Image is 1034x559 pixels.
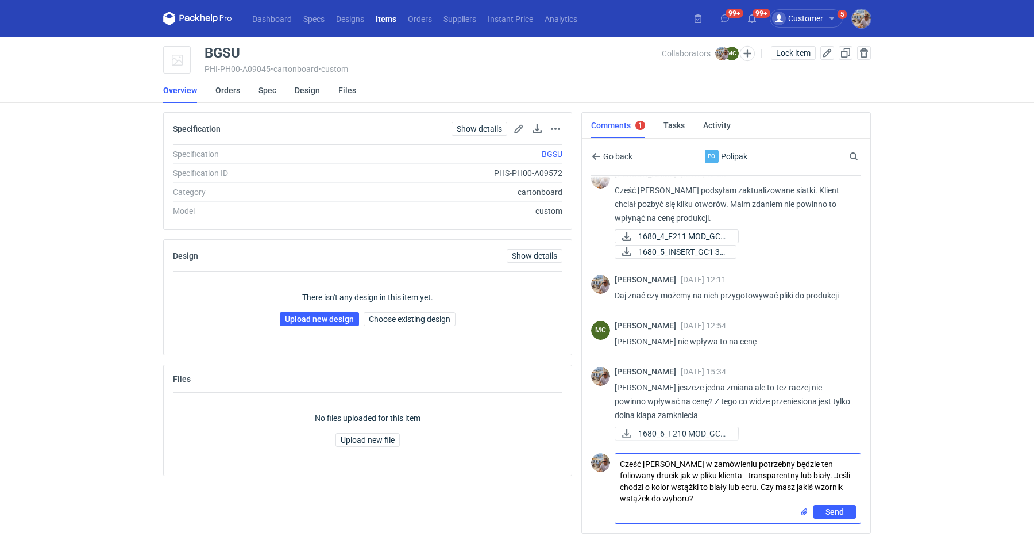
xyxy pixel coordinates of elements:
img: Michał Palasek [715,47,729,60]
a: Analytics [539,12,583,25]
span: Send [825,508,844,516]
svg: Packhelp Pro [163,12,232,25]
a: BGSU [542,150,562,159]
a: Files [338,78,356,103]
button: Choose existing design [364,312,456,326]
span: • custom [318,64,348,74]
button: Upload new file [335,433,400,447]
span: • cartonboard [271,64,318,74]
img: Michał Palasek [591,275,610,294]
a: Dashboard [246,12,298,25]
div: 1680_4_F211 MOD_GC1 300.pdf [615,229,730,243]
div: PHS-PH00-A09572 [329,167,562,179]
span: Lock item [776,49,811,57]
img: Michał Palasek [591,367,610,386]
img: Michał Palasek [591,453,610,472]
figcaption: MC [725,47,739,60]
button: 99+ [716,9,734,28]
div: BGSU [205,46,240,60]
div: Specification ID [173,167,329,179]
img: Michał Palasek [591,170,610,189]
span: Choose existing design [369,315,450,323]
a: Design [295,78,320,103]
div: Customer [772,12,823,25]
div: Category [173,186,329,198]
h2: Specification [173,124,221,133]
button: 99+ [743,9,761,28]
span: [PERSON_NAME] [615,275,681,284]
button: Lock item [771,46,816,60]
span: Upload new file [341,436,395,444]
input: Search [847,150,883,163]
span: [DATE] 12:54 [681,321,726,330]
a: Suppliers [438,12,482,25]
a: Activity [703,113,731,138]
a: Specs [298,12,330,25]
p: No files uploaded for this item [315,412,420,424]
h2: Files [173,374,191,384]
a: Orders [215,78,240,103]
a: Tasks [663,113,685,138]
div: 5 [840,10,844,18]
a: Spec [258,78,276,103]
span: Go back [601,152,632,160]
div: Marcin Czarnecki [591,321,610,340]
span: [DATE] 15:34 [681,367,726,376]
button: Edit spec [512,122,526,136]
a: Show details [507,249,562,263]
a: Designs [330,12,370,25]
button: Download specification [530,122,544,136]
span: 1680_6_F210 MOD_GC1 ... [638,427,729,440]
div: cartonboard [329,186,562,198]
button: Duplicate Item [839,46,852,60]
textarea: Cześć [PERSON_NAME] w zamówieniu potrzebny będzie ten foliowany drucik jak w pliku klienta - tran... [615,454,861,505]
a: Items [370,12,402,25]
a: Orders [402,12,438,25]
div: custom [329,205,562,217]
button: Edit item [820,46,834,60]
div: Polipak [705,150,719,163]
span: [PERSON_NAME] [615,321,681,330]
span: 1680_5_INSERT_GC1 30... [638,246,727,258]
span: Collaborators [662,49,711,58]
span: 1680_4_F211 MOD_GC1 ... [638,230,729,243]
span: [PERSON_NAME] [615,367,681,376]
a: Show details [452,122,507,136]
span: [DATE] 12:11 [681,275,726,284]
img: Michał Palasek [852,9,871,28]
div: Polipak [670,150,782,163]
div: PHI-PH00-A09045 [205,64,662,74]
button: Send [813,505,856,519]
div: 1 [638,121,642,129]
figcaption: Po [705,150,719,163]
p: There isn't any design in this item yet. [302,292,433,303]
a: Upload new design [280,312,359,326]
button: Customer5 [770,9,852,28]
p: [PERSON_NAME] nie wpływa to na cenę [615,335,852,349]
p: [PERSON_NAME] jeszcze jedna zmiana ale to tez raczej nie powinno wpływać na cenę? Z tego co widze... [615,381,852,422]
a: Instant Price [482,12,539,25]
p: Daj znać czy możemy na nich przygotowywać pliki do produkcji [615,289,852,303]
button: Delete item [857,46,871,60]
button: Actions [549,122,562,136]
h2: Design [173,251,198,261]
p: Cześć [PERSON_NAME] podsyłam zaktualizowane siatki. Klient chciał pozbyć się kilku otworów. Maim ... [615,183,852,225]
div: 1680_6_F210 MOD_GC1 300.pdf [615,427,730,441]
a: 1680_4_F211 MOD_GC1 ... [615,229,739,243]
a: Overview [163,78,197,103]
button: Go back [591,150,633,163]
div: Model [173,205,329,217]
button: Edit collaborators [740,46,755,61]
a: Comments1 [591,113,645,138]
a: 1680_6_F210 MOD_GC1 ... [615,427,739,441]
div: Specification [173,148,329,160]
a: 1680_5_INSERT_GC1 30... [615,245,736,259]
figcaption: MC [591,321,610,340]
div: 1680_5_INSERT_GC1 300.pdf [615,245,730,259]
